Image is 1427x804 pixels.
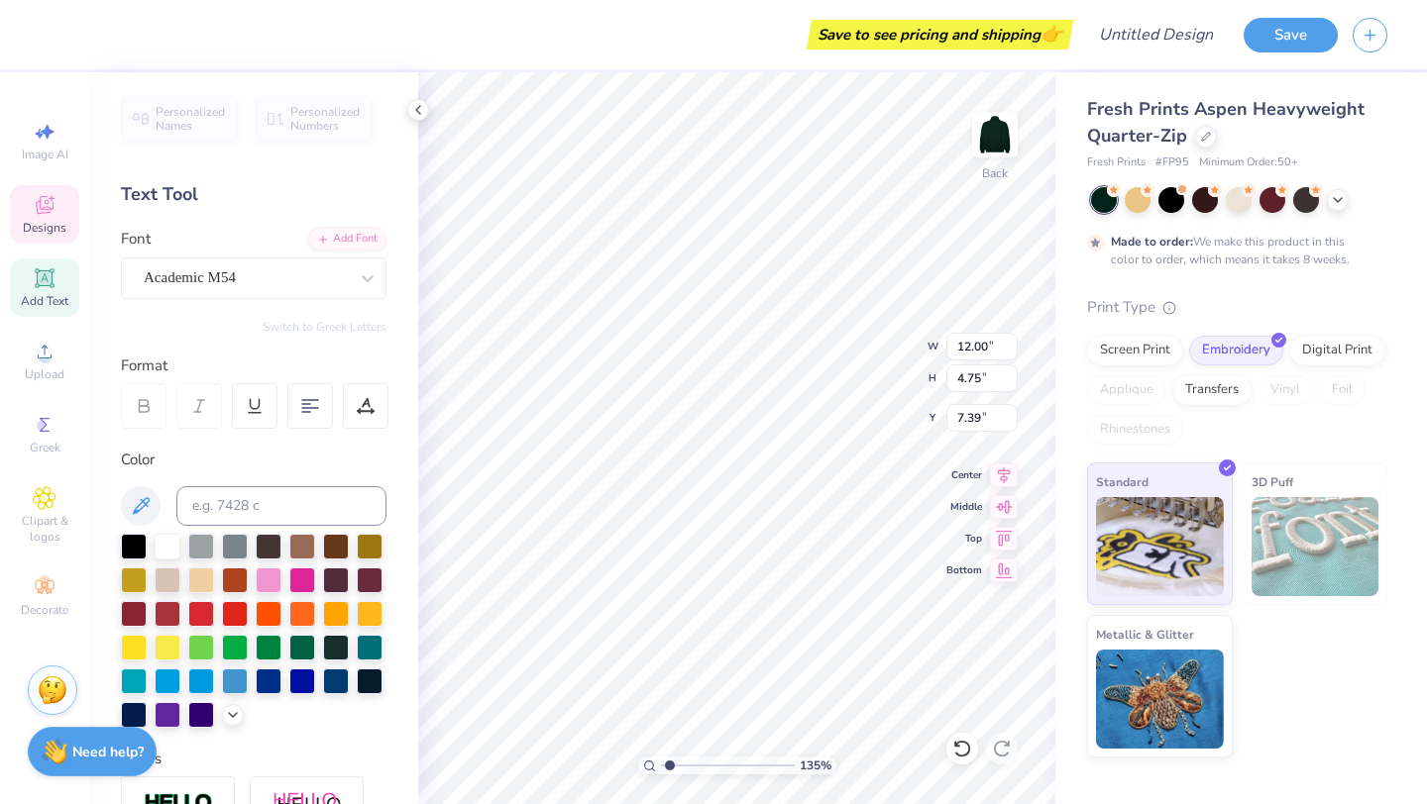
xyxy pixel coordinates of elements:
span: 135 % [800,756,831,774]
span: Center [946,468,982,482]
span: Upload [25,366,64,382]
span: Image AI [22,147,68,162]
div: Styles [121,748,386,770]
button: Save [1244,18,1338,52]
span: Minimum Order: 50 + [1199,154,1298,171]
input: e.g. 7428 c [176,486,386,526]
div: We make this product in this color to order, which means it takes 8 weeks. [1111,233,1355,268]
span: Greek [30,440,60,455]
input: Untitled Design [1083,15,1229,54]
div: Color [121,449,386,471]
strong: Made to order: [1111,234,1193,250]
strong: Need help? [72,743,144,761]
div: Transfers [1172,375,1252,405]
span: 3D Puff [1252,471,1293,492]
div: Digital Print [1289,336,1385,365]
span: Designs [23,220,66,236]
div: Rhinestones [1087,415,1183,445]
span: Top [946,532,982,546]
span: Fresh Prints [1087,154,1146,171]
div: Print Type [1087,296,1387,319]
label: Font [121,228,151,251]
div: Screen Print [1087,336,1183,365]
img: Metallic & Glitter [1096,650,1224,749]
div: Embroidery [1189,336,1283,365]
button: Switch to Greek Letters [263,319,386,335]
img: Standard [1096,497,1224,596]
span: Personalized Names [156,105,226,133]
div: Vinyl [1258,375,1313,405]
img: Back [975,115,1015,154]
span: Fresh Prints Aspen Heavyweight Quarter-Zip [1087,97,1365,148]
div: Foil [1319,375,1366,405]
span: Metallic & Glitter [1096,624,1194,645]
span: Decorate [21,602,68,618]
span: Bottom [946,563,982,577]
span: Middle [946,500,982,514]
div: Text Tool [121,181,386,208]
span: # FP95 [1155,154,1189,171]
span: Clipart & logos [10,513,79,545]
div: Back [982,164,1008,182]
div: Add Font [308,228,386,251]
span: Add Text [21,293,68,309]
span: Personalized Numbers [290,105,361,133]
span: 👉 [1041,22,1062,46]
div: Save to see pricing and shipping [812,20,1068,50]
div: Applique [1087,375,1166,405]
img: 3D Puff [1252,497,1379,596]
div: Format [121,354,388,377]
span: Standard [1096,471,1149,492]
